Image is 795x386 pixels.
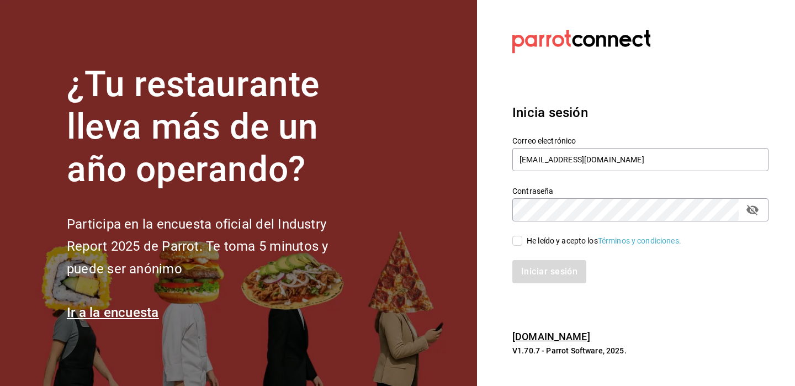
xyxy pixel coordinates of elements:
[512,103,768,123] h3: Inicia sesión
[512,137,768,145] label: Correo electrónico
[67,64,365,191] h1: ¿Tu restaurante lleva más de un año operando?
[67,305,159,320] a: Ir a la encuesta
[743,200,762,219] button: passwordField
[512,331,590,342] a: [DOMAIN_NAME]
[67,213,365,281] h2: Participa en la encuesta oficial del Industry Report 2025 de Parrot. Te toma 5 minutos y puede se...
[527,235,681,247] div: He leído y acepto los
[512,345,768,356] p: V1.70.7 - Parrot Software, 2025.
[512,187,768,195] label: Contraseña
[598,236,681,245] a: Términos y condiciones.
[512,148,768,171] input: Ingresa tu correo electrónico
